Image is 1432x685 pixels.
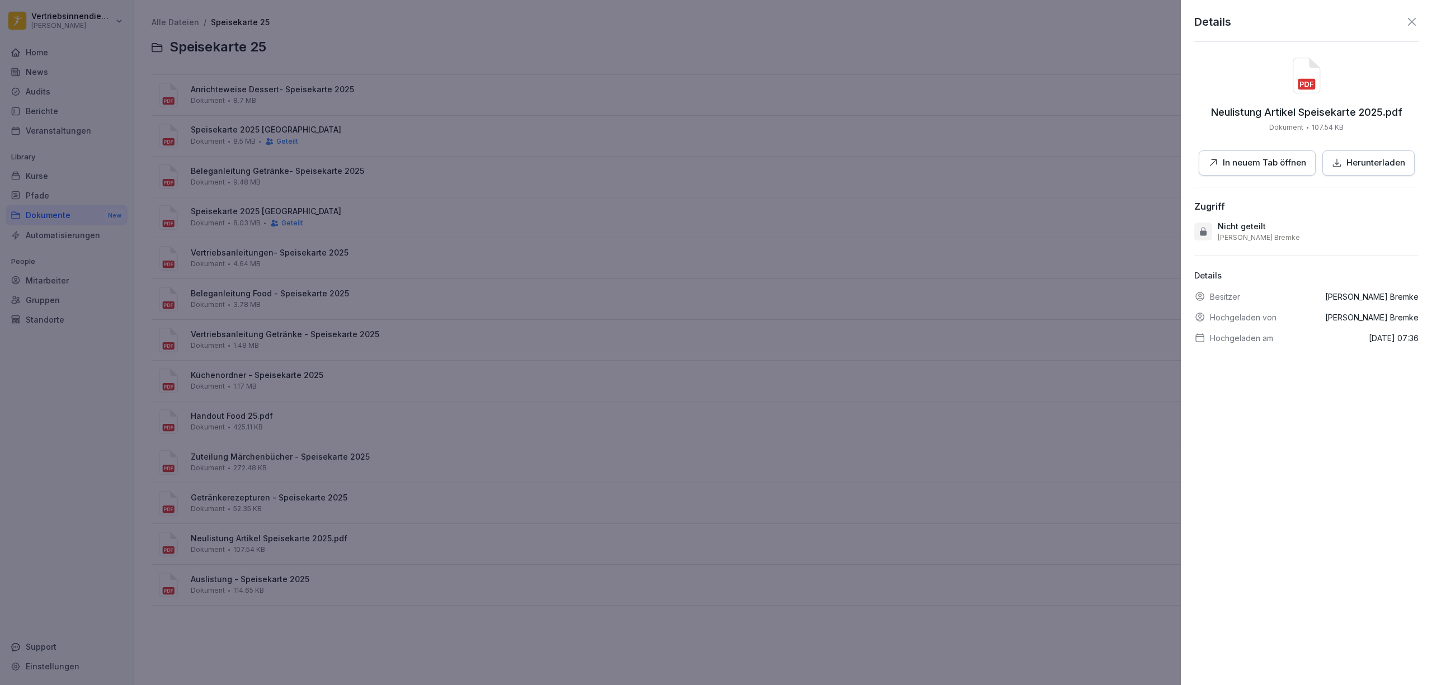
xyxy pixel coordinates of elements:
p: In neuem Tab öffnen [1223,157,1306,169]
p: [PERSON_NAME] Bremke [1325,311,1419,323]
p: [PERSON_NAME] Bremke [1325,291,1419,303]
p: Details [1194,13,1231,30]
p: Hochgeladen am [1210,332,1273,344]
p: Herunterladen [1346,157,1405,169]
div: Zugriff [1194,201,1225,212]
p: Hochgeladen von [1210,311,1276,323]
p: [DATE] 07:36 [1369,332,1419,344]
p: [PERSON_NAME] Bremke [1218,233,1300,242]
p: Besitzer [1210,291,1240,303]
p: Neulistung Artikel Speisekarte 2025.pdf [1211,107,1402,118]
p: Nicht geteilt [1218,221,1266,232]
p: Dokument [1269,122,1303,133]
button: In neuem Tab öffnen [1199,150,1316,176]
p: 107.54 KB [1312,122,1344,133]
button: Herunterladen [1322,150,1415,176]
p: Details [1194,270,1419,282]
